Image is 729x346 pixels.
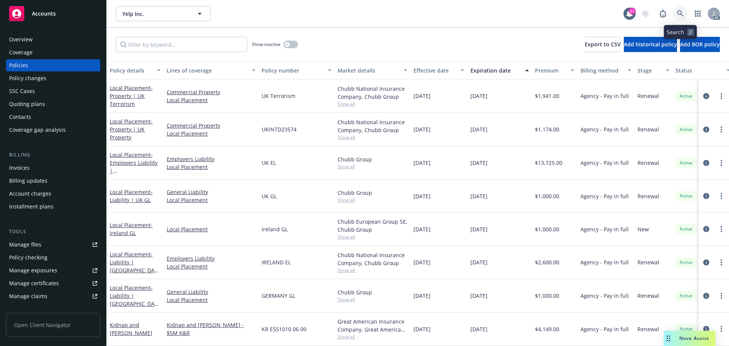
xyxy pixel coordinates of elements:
[262,66,323,74] div: Policy number
[338,118,407,134] div: Chubb National Insurance Company, Chubb Group
[637,225,649,233] span: New
[6,313,100,337] span: Open Client Navigator
[535,325,559,333] span: $4,149.00
[6,111,100,123] a: Contacts
[470,225,488,233] span: [DATE]
[9,239,41,251] div: Manage files
[9,303,45,315] div: Manage BORs
[413,125,431,133] span: [DATE]
[535,125,559,133] span: $1,174.00
[167,321,256,337] a: Kidnap and [PERSON_NAME] - $5M K&R
[679,126,694,133] span: Active
[581,92,629,100] span: Agency - Pay in full
[679,193,694,199] span: Active
[581,66,623,74] div: Billing method
[335,61,410,79] button: Market details
[535,192,559,200] span: $1,000.00
[110,221,153,237] a: Local Placement
[6,239,100,251] a: Manage files
[338,288,407,296] div: Chubb Group
[702,92,711,101] a: circleInformation
[675,66,722,74] div: Status
[410,61,467,79] button: Effective date
[624,41,677,48] span: Add historical policy
[6,290,100,302] a: Manage claims
[338,218,407,234] div: Chubb European Group SE, Chubb Group
[167,66,247,74] div: Lines of coverage
[6,303,100,315] a: Manage BORs
[535,258,559,266] span: $2,600.00
[167,262,256,270] a: Local Placement
[679,226,694,232] span: Active
[413,159,431,167] span: [DATE]
[680,41,720,48] span: Add BOR policy
[167,88,256,96] a: Commercial Property
[338,85,407,101] div: Chubb National Insurance Company, Chubb Group
[581,258,629,266] span: Agency - Pay in full
[164,61,259,79] button: Lines of coverage
[535,225,559,233] span: $1,000.00
[252,41,281,47] span: Show inactive
[167,155,256,163] a: Employers Liability
[467,61,532,79] button: Expiration date
[581,325,629,333] span: Agency - Pay in full
[413,225,431,233] span: [DATE]
[634,61,672,79] button: Stage
[578,61,634,79] button: Billing method
[702,158,711,167] a: circleInformation
[638,6,653,21] a: Start snowing
[262,192,277,200] span: UK GL
[9,98,45,110] div: Quoting plans
[470,192,488,200] span: [DATE]
[338,267,407,273] span: Show all
[167,296,256,304] a: Local Placement
[110,251,158,282] a: Local Placement
[664,331,715,346] button: Nova Assist
[9,85,35,97] div: SSC Cases
[673,6,688,21] a: Search
[9,251,47,264] div: Policy checking
[413,325,431,333] span: [DATE]
[535,92,559,100] span: $1,941.00
[9,264,57,276] div: Manage exposures
[110,66,152,74] div: Policy details
[9,162,30,174] div: Invoices
[116,6,211,21] button: Yelp Inc.
[535,292,559,300] span: $1,000.00
[470,258,488,266] span: [DATE]
[116,37,247,52] input: Filter by keyword...
[9,277,59,289] div: Manage certificates
[702,324,711,333] a: circleInformation
[624,37,677,52] button: Add historical policy
[167,96,256,104] a: Local Placement
[679,93,694,100] span: Active
[9,290,47,302] div: Manage claims
[262,258,291,266] span: IRELAND EL
[6,98,100,110] a: Quoting plans
[338,163,407,170] span: Show all
[262,225,288,233] span: Ireland GL
[702,291,711,300] a: circleInformation
[6,72,100,84] a: Policy changes
[262,292,295,300] span: GERMANY GL
[413,66,456,74] div: Effective date
[6,3,100,24] a: Accounts
[581,225,629,233] span: Agency - Pay in full
[110,284,158,315] a: Local Placement
[655,6,671,21] a: Report a Bug
[717,125,726,134] a: more
[338,318,407,333] div: Great American Insurance Company, Great American Insurance Group
[470,159,488,167] span: [DATE]
[664,331,673,346] div: Drag to move
[585,41,621,48] span: Export to CSV
[110,84,153,107] span: - Property | UK Terrorism
[9,72,46,84] div: Policy changes
[702,125,711,134] a: circleInformation
[167,288,256,296] a: General Liability
[167,225,256,233] a: Local Placement
[338,155,407,163] div: Chubb Group
[6,251,100,264] a: Policy checking
[717,92,726,101] a: more
[110,321,152,337] a: Kidnap and [PERSON_NAME]
[6,151,100,159] div: Billing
